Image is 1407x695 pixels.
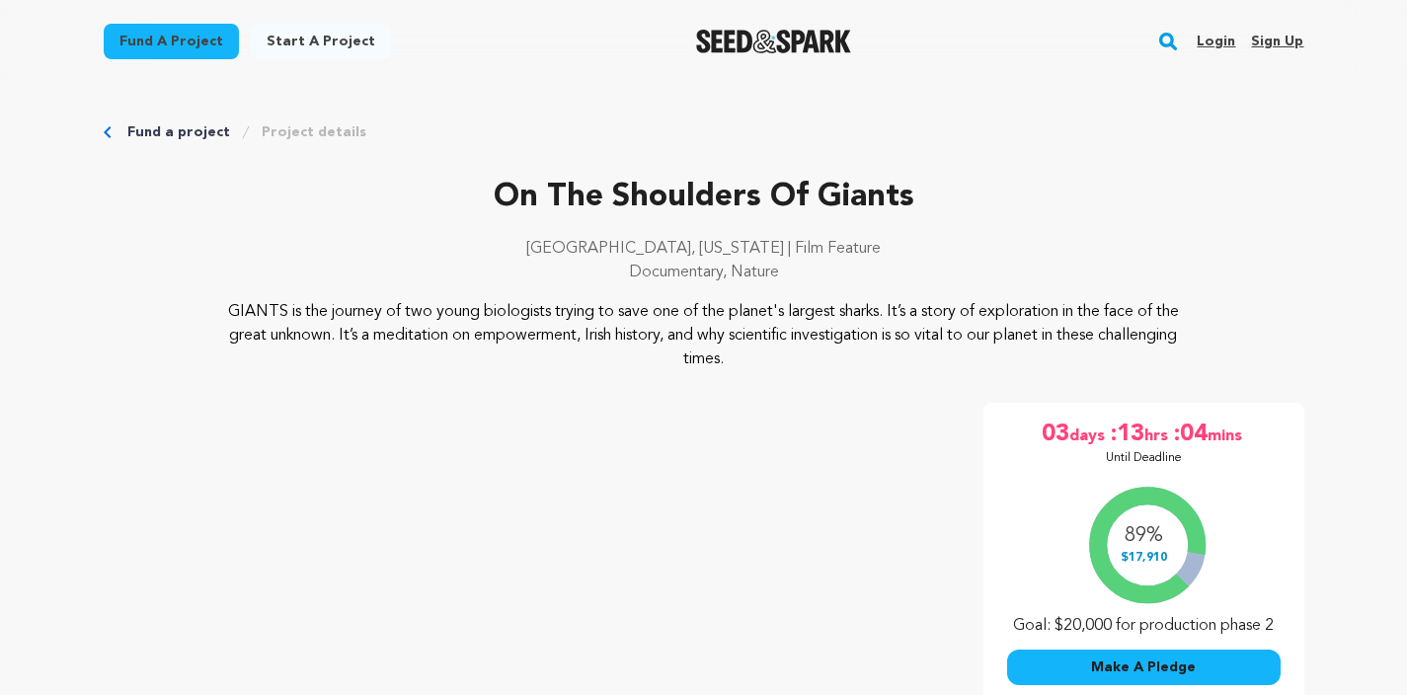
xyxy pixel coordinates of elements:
span: :04 [1172,419,1208,450]
p: [GEOGRAPHIC_DATA], [US_STATE] | Film Feature [104,237,1304,261]
p: Until Deadline [1106,450,1182,466]
p: Documentary, Nature [104,261,1304,284]
a: Start a project [251,24,391,59]
a: Project details [262,122,366,142]
a: Login [1197,26,1235,57]
span: :13 [1109,419,1144,450]
span: days [1069,419,1109,450]
button: Make A Pledge [1007,650,1281,685]
p: GIANTS is the journey of two young biologists trying to save one of the planet's largest sharks. ... [223,300,1184,371]
span: hrs [1144,419,1172,450]
span: mins [1208,419,1246,450]
img: Seed&Spark Logo Dark Mode [696,30,851,53]
span: 03 [1042,419,1069,450]
a: Seed&Spark Homepage [696,30,851,53]
a: Fund a project [127,122,230,142]
div: Breadcrumb [104,122,1304,142]
a: Fund a project [104,24,239,59]
a: Sign up [1251,26,1303,57]
p: On The Shoulders Of Giants [104,174,1304,221]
